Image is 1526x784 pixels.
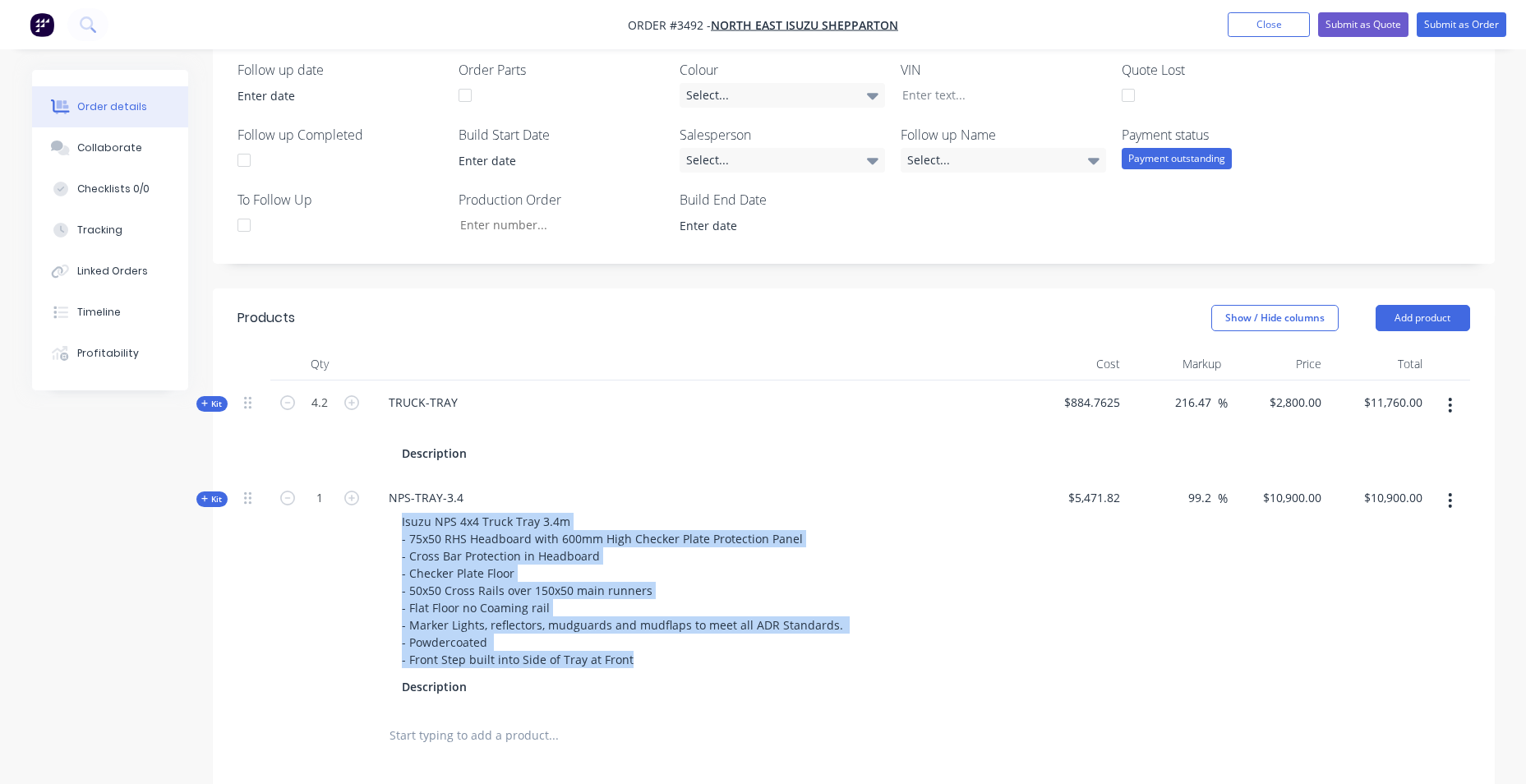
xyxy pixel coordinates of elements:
div: Isuzu NPS 4x4 Truck Tray 3.4m - 75x50 RHS Headboard with 600mm High Checker Plate Protection Pane... [389,510,860,671]
button: Checklists 0/0 [32,168,188,210]
button: Tracking [32,210,188,251]
div: Collaborate [77,141,142,155]
div: Description [395,675,473,699]
label: To Follow Up [237,190,443,210]
div: Total [1328,348,1429,380]
label: Follow up Completed [237,125,443,145]
span: Kit [201,493,223,505]
div: Select... [680,148,885,173]
button: Timeline [32,292,188,333]
div: Products [237,308,295,328]
input: Enter date [447,149,652,173]
a: North East Isuzu Shepparton [711,17,898,33]
button: Submit as Order [1417,12,1506,37]
input: Enter number... [446,213,663,238]
input: Enter date [668,214,873,238]
div: Profitability [77,346,139,361]
button: Show / Hide columns [1211,305,1339,331]
input: Start typing to add a product... [389,719,717,752]
div: Order details [77,99,147,114]
button: Order details [32,86,188,127]
span: Order #3492 - [628,17,711,33]
div: TRUCK-TRAY [376,390,471,414]
div: Payment outstanding [1122,148,1232,169]
div: Description [395,441,473,465]
div: Qty [270,348,369,380]
label: Build End Date [680,190,885,210]
button: Kit [196,396,228,412]
div: Tracking [77,223,122,238]
label: Build Start Date [459,125,664,145]
div: Select... [901,148,1106,173]
div: Price [1228,348,1329,380]
label: Production Order [459,190,664,210]
div: Cost [1026,348,1127,380]
input: Enter date [226,84,431,108]
label: Follow up date [237,60,443,80]
div: Checklists 0/0 [77,182,150,196]
label: Follow up Name [901,125,1106,145]
span: $5,471.82 [1033,489,1121,506]
button: Profitability [32,333,188,374]
button: Linked Orders [32,251,188,292]
div: Select... [680,83,885,108]
div: Markup [1127,348,1228,380]
label: Payment status [1122,125,1327,145]
button: Close [1228,12,1310,37]
label: Quote Lost [1122,60,1327,80]
div: Linked Orders [77,264,148,279]
label: VIN [901,60,1106,80]
img: Factory [30,12,54,37]
button: Add product [1376,305,1470,331]
button: Submit as Quote [1318,12,1408,37]
span: $884.7625 [1033,394,1121,411]
span: Kit [201,398,223,410]
span: % [1218,394,1228,413]
button: Collaborate [32,127,188,168]
div: Timeline [77,305,121,320]
label: Colour [680,60,885,80]
label: Order Parts [459,60,664,80]
div: NPS-TRAY-3.4 [376,486,477,510]
span: % [1218,489,1228,508]
label: Salesperson [680,125,885,145]
button: Kit [196,491,228,507]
